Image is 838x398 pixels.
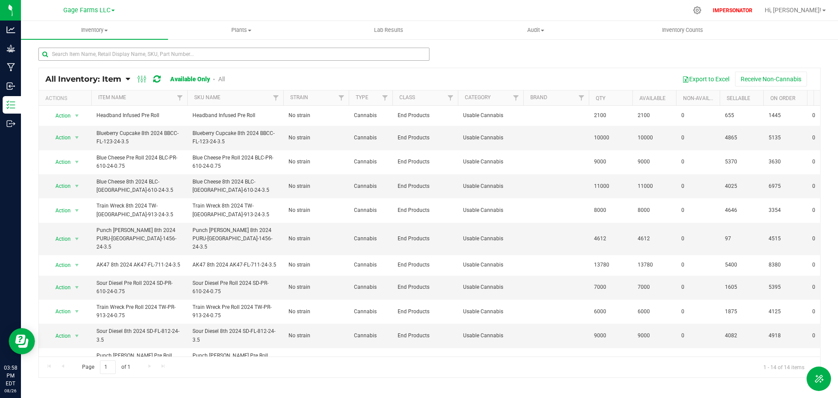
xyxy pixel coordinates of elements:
[769,261,802,269] span: 8380
[98,94,126,100] a: Item Name
[398,332,453,340] span: End Products
[48,330,71,342] span: Action
[769,235,802,243] span: 4515
[725,134,758,142] span: 4865
[290,94,308,100] a: Strain
[72,204,82,217] span: select
[725,182,758,190] span: 4025
[334,90,349,105] a: Filter
[7,25,15,34] inline-svg: Analytics
[692,6,703,14] div: Manage settings
[48,132,71,144] span: Action
[48,110,71,122] span: Action
[509,90,523,105] a: Filter
[48,354,71,366] span: Action
[769,182,802,190] span: 6975
[638,182,671,190] span: 11000
[639,95,666,101] a: Available
[463,261,518,269] span: Usable Cannabis
[72,132,82,144] span: select
[354,356,387,364] span: Cannabis
[96,352,182,368] span: Punch [PERSON_NAME] Pre Roll 2024 PURU-PR-1456-24-0.75
[218,76,225,83] a: All
[7,63,15,72] inline-svg: Manufacturing
[192,303,278,320] span: Train Wreck Pre Roll 2024 TW-PR-913-24-0.75
[45,95,88,101] div: Actions
[7,119,15,128] inline-svg: Outbound
[72,330,82,342] span: select
[288,206,343,215] span: No strain
[398,261,453,269] span: End Products
[288,158,343,166] span: No strain
[594,206,627,215] span: 8000
[288,182,343,190] span: No strain
[48,233,71,245] span: Action
[96,178,182,194] span: Blue Cheese 8th 2024 BLC-[GEOGRAPHIC_DATA]-610-24-3.5
[96,226,182,252] span: Punch [PERSON_NAME] 8th 2024 PURU-[GEOGRAPHIC_DATA]-1456-24-3.5
[96,261,182,269] span: AK47 8th 2024 AK47-FL-711-24-3.5
[72,281,82,294] span: select
[398,182,453,190] span: End Products
[463,308,518,316] span: Usable Cannabis
[638,332,671,340] span: 9000
[769,283,802,291] span: 5395
[192,129,278,146] span: Blueberry Cupcake 8th 2024 BBCC-FL-123-24-3.5
[725,283,758,291] span: 1605
[7,44,15,53] inline-svg: Grow
[168,26,315,34] span: Plants
[769,356,802,364] span: 3775
[288,308,343,316] span: No strain
[288,356,343,364] span: No strain
[72,259,82,271] span: select
[173,90,187,105] a: Filter
[769,332,802,340] span: 4918
[354,111,387,120] span: Cannabis
[443,90,458,105] a: Filter
[709,7,756,14] p: IMPERSONATOR
[192,154,278,170] span: Blue Cheese Pre Roll 2024 BLC-PR-610-24-0.75
[683,95,722,101] a: Non-Available
[398,283,453,291] span: End Products
[594,308,627,316] span: 6000
[288,283,343,291] span: No strain
[681,283,714,291] span: 0
[638,134,671,142] span: 10000
[594,283,627,291] span: 7000
[96,154,182,170] span: Blue Cheese Pre Roll 2024 BLC-PR-610-24-0.75
[463,134,518,142] span: Usable Cannabis
[770,95,795,101] a: On Order
[463,206,518,215] span: Usable Cannabis
[7,82,15,90] inline-svg: Inbound
[21,21,168,39] a: Inventory
[594,356,627,364] span: 5000
[192,261,278,269] span: AK47 8th 2024 AK47-FL-711-24-3.5
[354,308,387,316] span: Cannabis
[194,94,220,100] a: SKU Name
[354,283,387,291] span: Cannabis
[63,7,110,14] span: Gage Farms LLC
[638,111,671,120] span: 2100
[596,95,605,101] a: Qty
[72,110,82,122] span: select
[681,308,714,316] span: 0
[288,111,343,120] span: No strain
[192,178,278,194] span: Blue Cheese 8th 2024 BLC-[GEOGRAPHIC_DATA]-610-24-3.5
[48,259,71,271] span: Action
[594,111,627,120] span: 2100
[769,158,802,166] span: 3630
[354,235,387,243] span: Cannabis
[594,261,627,269] span: 13780
[96,327,182,344] span: Sour Diesel 8th 2024 SD-FL-812-24-3.5
[354,158,387,166] span: Cannabis
[727,95,750,101] a: Sellable
[725,206,758,215] span: 4646
[769,134,802,142] span: 5135
[269,90,283,105] a: Filter
[725,332,758,340] span: 4082
[72,354,82,366] span: select
[681,182,714,190] span: 0
[398,308,453,316] span: End Products
[398,206,453,215] span: End Products
[769,111,802,120] span: 1445
[48,281,71,294] span: Action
